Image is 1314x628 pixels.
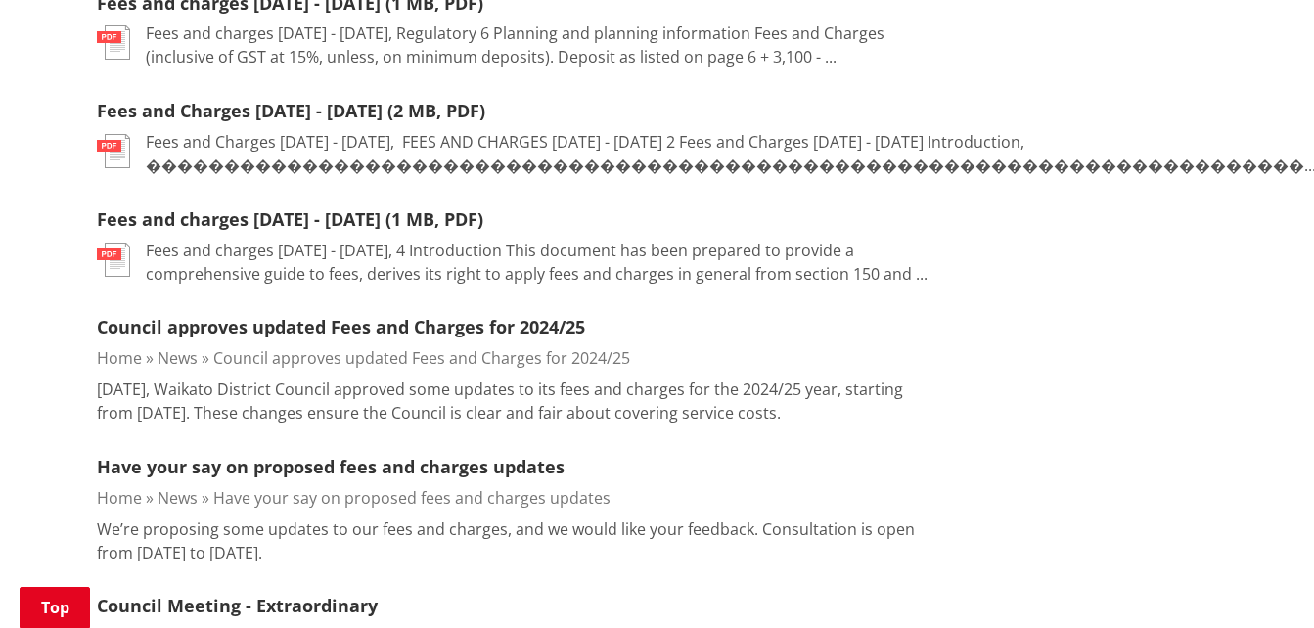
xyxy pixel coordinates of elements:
[213,487,611,509] a: Have your say on proposed fees and charges updates
[97,594,378,617] a: Council Meeting - Extraordinary
[97,207,483,231] a: Fees and charges [DATE] - [DATE] (1 MB, PDF)
[97,25,130,60] img: document-pdf.svg
[213,347,630,369] a: Council approves updated Fees and Charges for 2024/25
[20,587,90,628] a: Top
[146,239,930,286] p: Fees and charges [DATE] - [DATE], 4 Introduction This document has been prepared to provide a com...
[97,378,930,425] p: [DATE], Waikato District Council approved some updates to its fees and charges for the 2024/25 ye...
[158,347,198,369] a: News
[146,22,930,68] p: Fees and charges [DATE] - [DATE], Regulatory 6 Planning and planning information Fees and Charges...
[97,243,130,277] img: document-pdf.svg
[97,487,142,509] a: Home
[97,99,485,122] a: Fees and Charges [DATE] - [DATE] (2 MB, PDF)
[1224,546,1294,616] iframe: Messenger Launcher
[158,487,198,509] a: News
[97,455,565,478] a: Have your say on proposed fees and charges updates
[97,315,585,338] a: Council approves updated Fees and Charges for 2024/25
[97,347,142,369] a: Home
[97,517,930,564] p: We’re proposing some updates to our fees and charges, and we would like your feedback. Consultati...
[97,134,130,168] img: document-pdf.svg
